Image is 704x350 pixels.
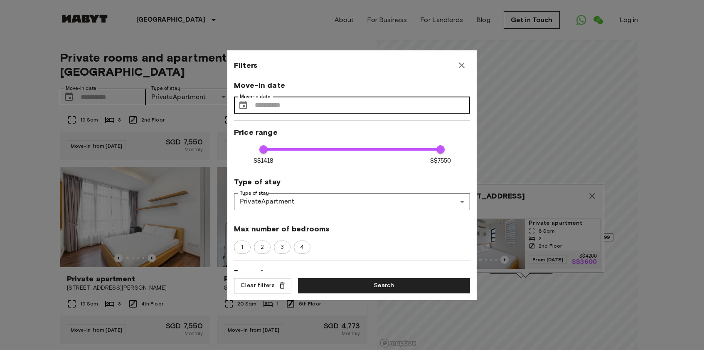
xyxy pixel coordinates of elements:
div: 3 [274,241,290,254]
span: S$7550 [430,156,451,165]
button: Clear filters [234,278,291,293]
span: 1 [236,243,248,251]
span: Room size [234,268,470,278]
span: Price range [234,127,470,137]
span: S$1418 [254,156,274,165]
button: Choose date [235,97,251,114]
span: Type of stay [234,177,470,187]
label: Type of stay [240,190,269,197]
span: Max number of bedrooms [234,224,470,234]
div: 2 [254,241,271,254]
div: PrivateApartment [234,194,470,210]
label: Move-in date [240,93,271,100]
span: 4 [295,243,308,251]
div: 1 [234,241,251,254]
span: 2 [256,243,268,251]
span: Filters [234,60,257,70]
button: Search [298,278,470,293]
div: 4 [294,241,310,254]
span: Move-in date [234,80,470,90]
span: 3 [276,243,288,251]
